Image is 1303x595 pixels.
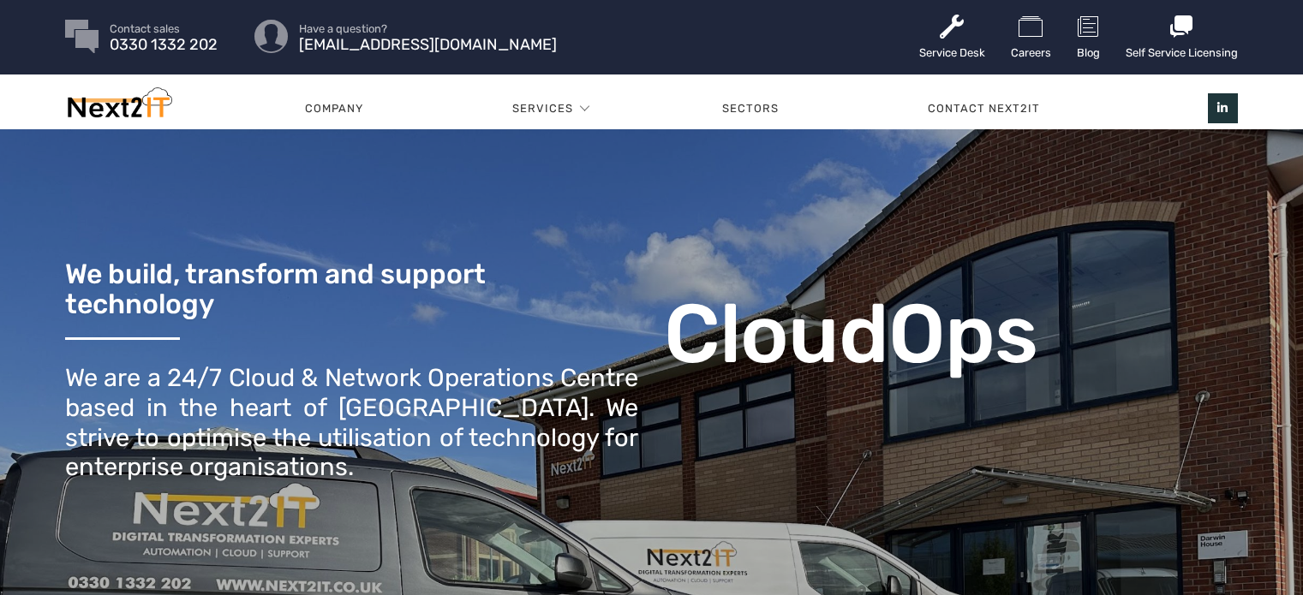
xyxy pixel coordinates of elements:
a: Have a question? [EMAIL_ADDRESS][DOMAIN_NAME] [299,23,557,51]
a: Services [512,83,573,134]
b: CloudOps [664,285,1037,384]
a: Company [230,83,438,134]
a: Sectors [648,83,853,134]
span: Contact sales [110,23,218,34]
h3: We build, transform and support technology [65,259,638,319]
img: Next2IT [65,87,172,126]
a: Contact Next2IT [853,83,1115,134]
span: [EMAIL_ADDRESS][DOMAIN_NAME] [299,39,557,51]
span: Have a question? [299,23,557,34]
div: We are a 24/7 Cloud & Network Operations Centre based in the heart of [GEOGRAPHIC_DATA]. We striv... [65,363,638,482]
span: 0330 1332 202 [110,39,218,51]
a: Contact sales 0330 1332 202 [110,23,218,51]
